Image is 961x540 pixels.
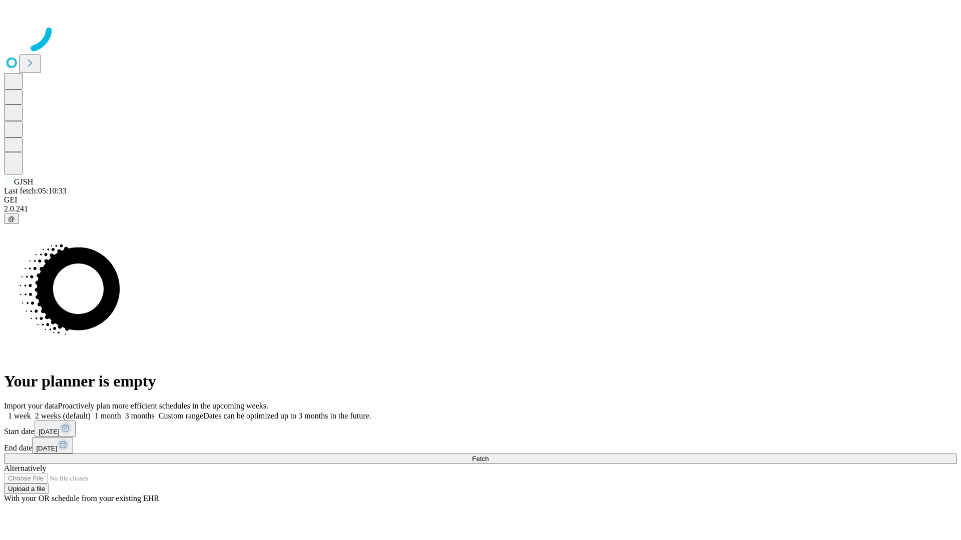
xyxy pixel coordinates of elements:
[4,213,19,224] button: @
[95,411,121,420] span: 1 month
[4,437,957,453] div: End date
[203,411,371,420] span: Dates can be optimized up to 3 months in the future.
[4,494,159,502] span: With your OR schedule from your existing EHR
[4,195,957,204] div: GEI
[32,437,73,453] button: [DATE]
[4,464,46,472] span: Alternatively
[125,411,155,420] span: 3 months
[35,411,91,420] span: 2 weeks (default)
[14,177,33,186] span: GJSH
[4,204,957,213] div: 2.0.241
[39,428,60,435] span: [DATE]
[472,455,489,462] span: Fetch
[8,411,31,420] span: 1 week
[4,186,67,195] span: Last fetch: 05:10:33
[159,411,203,420] span: Custom range
[35,420,76,437] button: [DATE]
[4,372,957,390] h1: Your planner is empty
[4,453,957,464] button: Fetch
[8,215,15,222] span: @
[4,401,58,410] span: Import your data
[58,401,268,410] span: Proactively plan more efficient schedules in the upcoming weeks.
[4,420,957,437] div: Start date
[36,444,57,452] span: [DATE]
[4,483,49,494] button: Upload a file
